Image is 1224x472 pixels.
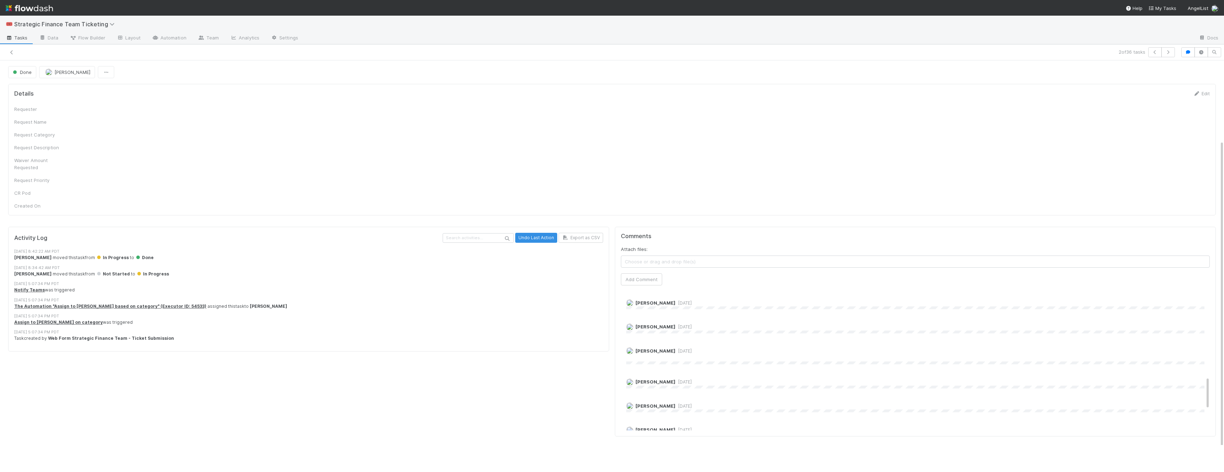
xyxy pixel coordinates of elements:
[626,299,633,306] img: avatar_60e5bba5-e4c9-4ca2-8b5c-d649d5645218.png
[14,320,103,325] a: Assign to [PERSON_NAME] on category
[14,248,603,254] div: [DATE] 8:42:22 AM PDT
[136,271,169,277] span: In Progress
[1193,33,1224,44] a: Docs
[515,233,557,243] button: Undo Last Action
[14,255,52,260] strong: [PERSON_NAME]
[48,336,174,341] strong: Web Form Strategic Finance Team - Ticket Submission
[1211,5,1218,12] img: avatar_aa4fbed5-f21b-48f3-8bdd-57047a9d59de.png
[6,34,28,41] span: Tasks
[11,69,32,75] span: Done
[6,21,13,27] span: 🎟️
[1148,5,1176,12] a: My Tasks
[635,427,675,433] span: [PERSON_NAME]
[559,233,603,243] button: Export as CSV
[443,233,514,243] input: Search activities...
[14,118,68,125] div: Request Name
[8,66,36,78] button: Done
[14,287,603,293] div: was triggered
[675,403,692,409] span: [DATE]
[626,323,633,331] img: avatar_60e5bba5-e4c9-4ca2-8b5c-d649d5645218.png
[635,348,675,354] span: [PERSON_NAME]
[1193,91,1210,96] a: Edit
[626,379,633,386] img: avatar_60e5bba5-e4c9-4ca2-8b5c-d649d5645218.png
[14,271,52,277] strong: [PERSON_NAME]
[626,402,633,409] img: avatar_60e5bba5-e4c9-4ca2-8b5c-d649d5645218.png
[14,287,45,293] a: Notify Teams
[1148,5,1176,11] span: My Tasks
[14,177,68,184] div: Request Priority
[14,144,68,151] div: Request Description
[111,33,146,44] a: Layout
[621,246,648,253] label: Attach files:
[14,157,68,171] div: Waiver Amount Requested
[626,347,633,354] img: avatar_aa4fbed5-f21b-48f3-8bdd-57047a9d59de.png
[14,281,603,287] div: [DATE] 5:07:34 PM PDT
[14,21,118,28] span: Strategic Finance Team Ticketing
[675,427,692,433] span: [DATE]
[1119,48,1145,55] span: 2 of 36 tasks
[635,403,675,409] span: [PERSON_NAME]
[14,313,603,319] div: [DATE] 5:07:34 PM PDT
[14,131,68,138] div: Request Category
[225,33,265,44] a: Analytics
[675,324,692,329] span: [DATE]
[39,66,95,78] button: [PERSON_NAME]
[6,2,53,14] img: logo-inverted-e16ddd16eac7371096b0.svg
[675,348,692,354] span: [DATE]
[621,233,1210,240] h5: Comments
[14,335,603,342] div: Task created by
[635,379,675,385] span: [PERSON_NAME]
[14,189,68,197] div: CR Pod
[14,90,34,97] h5: Details
[635,324,675,329] span: [PERSON_NAME]
[621,256,1209,267] span: Choose or drag and drop file(s)
[54,69,90,75] span: [PERSON_NAME]
[250,304,287,309] strong: [PERSON_NAME]
[1125,5,1143,12] div: Help
[192,33,225,44] a: Team
[146,33,192,44] a: Automation
[1188,5,1208,11] span: AngelList
[14,202,68,209] div: Created On
[33,33,64,44] a: Data
[70,34,105,41] span: Flow Builder
[14,304,206,309] a: The Automation "Assign to [PERSON_NAME] based on category" (Executor ID: 54533)
[635,300,675,306] span: [PERSON_NAME]
[675,300,692,306] span: [DATE]
[14,303,603,310] div: assigned this task to
[14,319,603,326] div: was triggered
[265,33,304,44] a: Settings
[675,379,692,385] span: [DATE]
[14,329,603,335] div: [DATE] 5:07:34 PM PDT
[96,255,129,260] span: In Progress
[135,255,154,260] span: Done
[14,297,603,303] div: [DATE] 5:07:34 PM PDT
[626,427,633,434] img: avatar_aa4fbed5-f21b-48f3-8bdd-57047a9d59de.png
[45,69,52,76] img: avatar_aa4fbed5-f21b-48f3-8bdd-57047a9d59de.png
[14,265,603,271] div: [DATE] 8:34:42 AM PDT
[14,106,68,113] div: Requester
[96,271,130,277] span: Not Started
[14,271,603,277] div: moved this task from to
[14,235,441,242] h5: Activity Log
[64,33,111,44] a: Flow Builder
[14,254,603,261] div: moved this task from to
[621,273,662,285] button: Add Comment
